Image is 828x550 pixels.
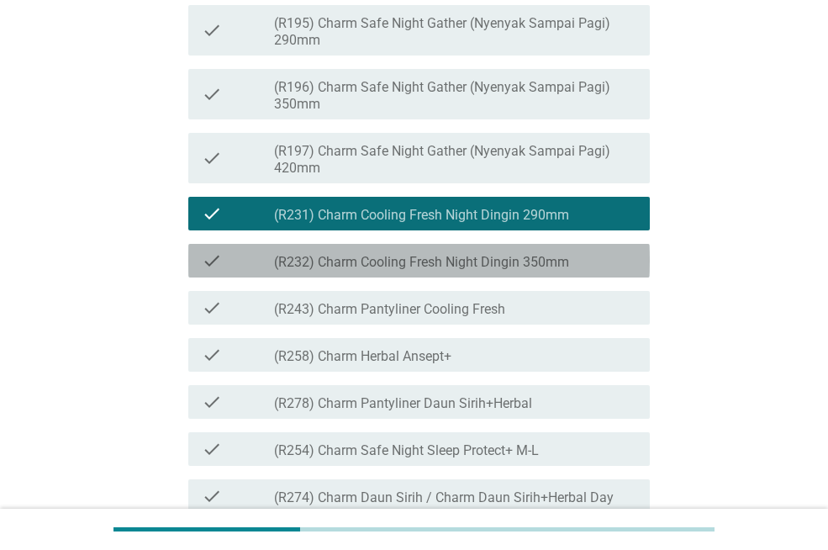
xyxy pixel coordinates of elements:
label: (R254) Charm Safe Night Sleep Protect+ M-L [274,442,539,459]
i: check [202,439,222,459]
label: (R231) Charm Cooling Fresh Night Dingin 290mm [274,207,569,224]
i: check [202,204,222,224]
label: (R196) Charm Safe Night Gather (Nyenyak Sampai Pagi) 350mm [274,79,636,113]
i: check [202,345,222,365]
i: check [202,392,222,412]
label: (R197) Charm Safe Night Gather (Nyenyak Sampai Pagi) 420mm [274,143,636,177]
i: check [202,140,222,177]
label: (R232) Charm Cooling Fresh Night Dingin 350mm [274,254,569,271]
label: (R243) Charm Pantyliner Cooling Fresh [274,301,505,318]
label: (R258) Charm Herbal Ansept+ [274,348,451,365]
label: (R274) Charm Daun Sirih / Charm Daun Sirih+Herbal Day [274,489,614,506]
i: check [202,251,222,271]
label: (R278) Charm Pantyliner Daun Sirih+Herbal [274,395,532,412]
label: (R195) Charm Safe Night Gather (Nyenyak Sampai Pagi) 290mm [274,15,636,49]
i: check [202,486,222,506]
i: check [202,12,222,49]
i: check [202,298,222,318]
i: check [202,76,222,113]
